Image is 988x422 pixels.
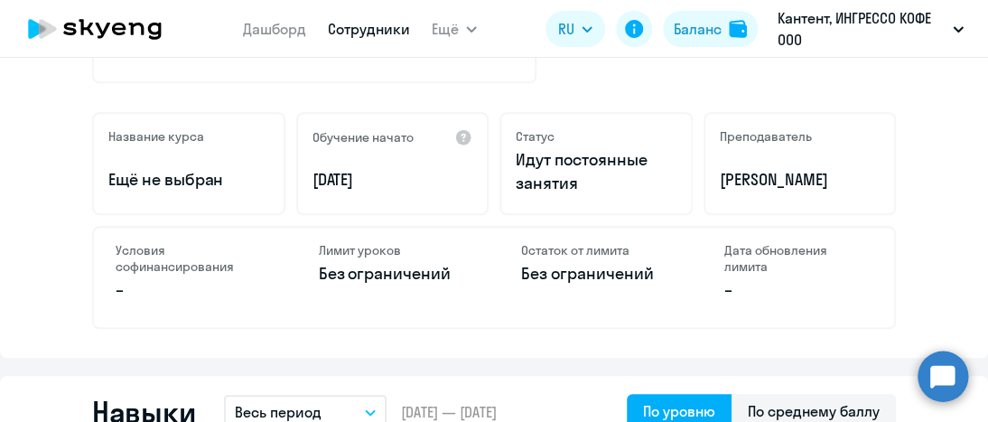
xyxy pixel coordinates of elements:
p: – [116,278,265,302]
p: Идут постоянные занятия [516,148,676,195]
span: RU [558,18,574,40]
button: Балансbalance [663,11,758,47]
h4: Условия софинансирования [116,242,265,275]
button: Ещё [432,11,477,47]
button: Кантент, ИНГРЕССО КОФЕ ООО [769,7,973,51]
p: Кантент, ИНГРЕССО КОФЕ ООО [778,7,946,51]
img: balance [729,20,747,38]
span: Ещё [432,18,459,40]
div: Баланс [674,18,722,40]
h4: Лимит уроков [319,242,468,258]
span: [DATE] — [DATE] [401,402,497,422]
p: [DATE] [312,168,473,192]
a: Сотрудники [328,20,410,38]
h4: Дата обновления лимита [724,242,873,275]
p: Ещё не выбран [108,168,269,192]
p: Без ограничений [521,262,670,286]
div: По среднему баллу [748,400,880,422]
h5: Название курса [108,128,204,145]
p: [PERSON_NAME] [720,168,881,192]
h4: Остаток от лимита [521,242,670,258]
p: Без ограничений [319,262,468,286]
h5: Статус [516,128,555,145]
button: RU [545,11,605,47]
a: Дашборд [243,20,306,38]
p: – [724,278,873,302]
h5: Обучение начато [312,129,414,145]
h5: Преподаватель [720,128,812,145]
div: По уровню [643,400,715,422]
